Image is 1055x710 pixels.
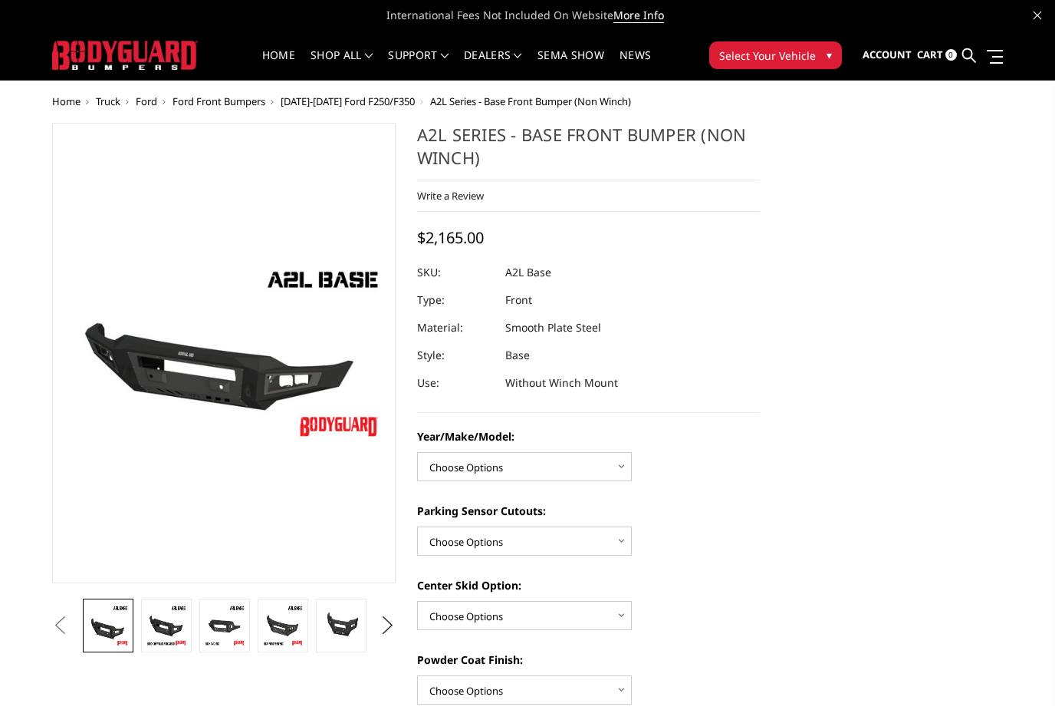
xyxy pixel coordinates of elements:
[917,35,957,76] a: Cart 0
[52,123,396,583] a: A2L Series - Base Front Bumper (Non Winch)
[719,48,816,64] span: Select Your Vehicle
[417,227,484,248] span: $2,165.00
[311,50,373,80] a: shop all
[417,577,761,593] label: Center Skid Option:
[505,314,601,342] dd: Smooth Plate Steel
[863,48,912,61] span: Account
[917,48,943,61] span: Cart
[417,286,494,314] dt: Type:
[505,342,530,369] dd: Base
[52,41,198,69] img: BODYGUARD BUMPERS
[57,259,391,447] img: A2L Series - Base Front Bumper (Non Winch)
[505,286,532,314] dd: Front
[417,123,761,180] h1: A2L Series - Base Front Bumper (Non Winch)
[613,8,664,23] a: More Info
[52,94,81,108] a: Home
[417,314,494,342] dt: Material:
[136,94,157,108] a: Ford
[505,259,551,286] dd: A2L Base
[204,603,245,648] img: A2L Series - Base Front Bumper (Non Winch)
[417,652,761,668] label: Powder Coat Finish:
[388,50,449,80] a: Support
[945,49,957,61] span: 0
[827,47,832,63] span: ▾
[863,35,912,76] a: Account
[430,94,631,108] span: A2L Series - Base Front Bumper (Non Winch)
[417,189,484,203] a: Write a Review
[96,94,120,108] a: Truck
[417,428,761,444] label: Year/Make/Model:
[537,50,604,80] a: SEMA Show
[376,614,399,637] button: Next
[48,614,71,637] button: Previous
[320,603,362,648] img: A2L Series - Base Front Bumper (Non Winch)
[464,50,522,80] a: Dealers
[620,50,651,80] a: News
[87,603,129,648] img: A2L Series - Base Front Bumper (Non Winch)
[262,50,295,80] a: Home
[262,603,304,648] img: A2L Series - Base Front Bumper (Non Winch)
[281,94,415,108] a: [DATE]-[DATE] Ford F250/F350
[505,369,618,397] dd: Without Winch Mount
[173,94,265,108] a: Ford Front Bumpers
[417,342,494,369] dt: Style:
[709,41,842,69] button: Select Your Vehicle
[417,259,494,286] dt: SKU:
[417,369,494,397] dt: Use:
[146,603,187,648] img: A2L Series - Base Front Bumper (Non Winch)
[417,503,761,519] label: Parking Sensor Cutouts:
